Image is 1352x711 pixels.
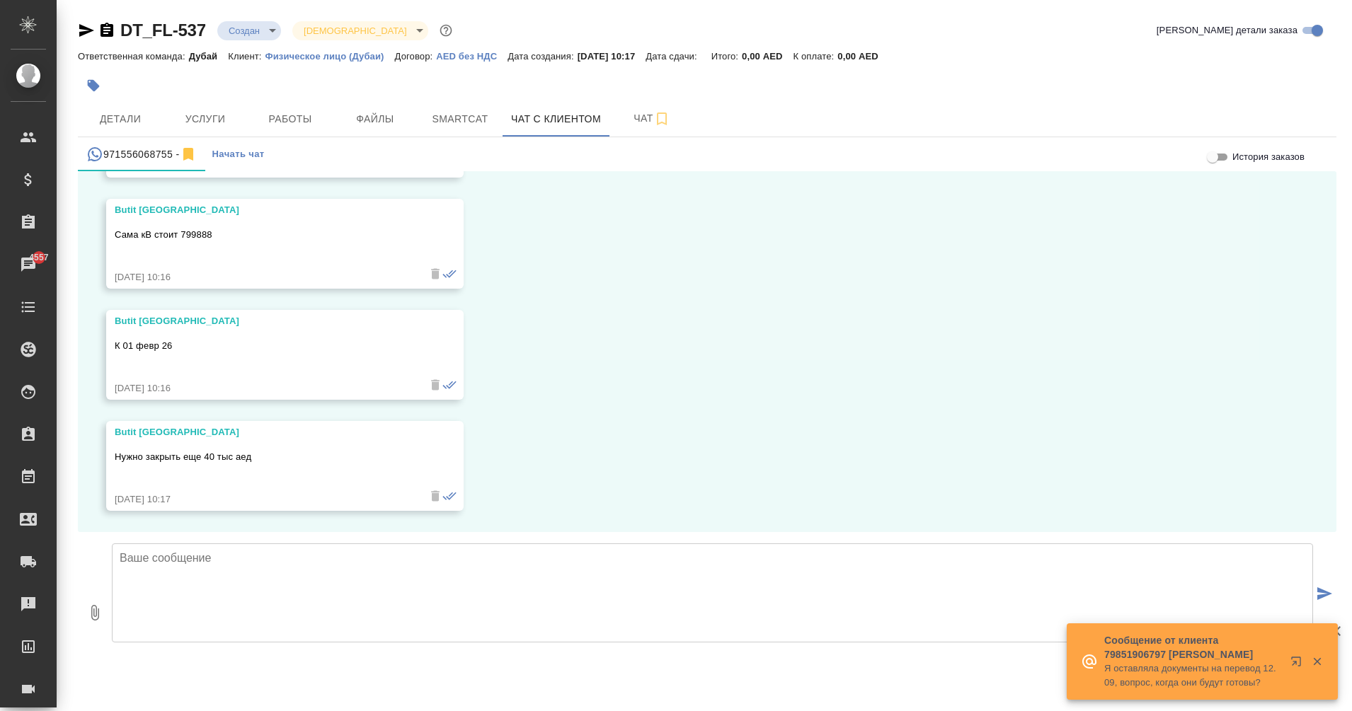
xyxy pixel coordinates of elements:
a: DT_FL-537 [120,21,206,40]
div: 971556068755 (Butit Dubai) - (undefined) [86,146,197,163]
span: Работы [256,110,324,128]
a: 4557 [4,247,53,282]
div: Создан [292,21,428,40]
p: К оплате: [794,51,838,62]
p: 0,00 AED [742,51,793,62]
span: Начать чат [212,146,265,163]
p: Дата создания: [508,51,577,62]
div: [DATE] 10:17 [115,492,414,507]
span: Файлы [341,110,409,128]
button: Открыть в новой вкладке [1282,647,1316,681]
p: AED без НДС [436,51,508,62]
button: Создан [224,25,264,37]
div: [DATE] 10:16 [115,381,414,395]
div: Butit [GEOGRAPHIC_DATA] [115,425,414,439]
a: AED без НДС [436,50,508,62]
button: Скопировать ссылку для ЯМессенджера [78,22,95,39]
span: История заказов [1232,150,1305,164]
p: Ответственная команда: [78,51,189,62]
button: Доп статусы указывают на важность/срочность заказа [437,21,455,40]
button: Начать чат [205,137,272,171]
svg: Отписаться [180,146,197,163]
span: Чат с клиентом [511,110,601,128]
div: [DATE] 10:16 [115,270,414,284]
p: Сообщение от клиента 79851906797 [PERSON_NAME] [1104,633,1281,661]
p: 0,00 AED [837,51,888,62]
p: Клиент: [228,51,265,62]
p: К 01 февр 26 [115,339,414,353]
span: [PERSON_NAME] детали заказа [1157,23,1297,37]
button: Скопировать ссылку [98,22,115,39]
p: Договор: [395,51,437,62]
p: Дубай [189,51,229,62]
span: Чат [618,110,686,127]
p: [DATE] 10:17 [578,51,646,62]
p: Дата сдачи: [646,51,700,62]
div: Создан [217,21,281,40]
p: Итого: [711,51,742,62]
span: Детали [86,110,154,128]
p: Нужно закрыть еще 40 тыс аед [115,450,414,464]
button: Закрыть [1302,655,1331,668]
p: Сама кВ стоит 799888 [115,228,414,242]
span: Smartcat [426,110,494,128]
span: 4557 [21,250,57,265]
svg: Подписаться [653,110,670,127]
button: Добавить тэг [78,70,109,101]
p: Физическое лицо (Дубаи) [265,51,395,62]
p: Я оставляла документы на перевод 12.09, вопрос, когда они будут готовы? [1104,661,1281,690]
div: simple tabs example [78,137,1336,171]
div: Butit [GEOGRAPHIC_DATA] [115,314,414,328]
a: Физическое лицо (Дубаи) [265,50,395,62]
span: Услуги [171,110,239,128]
button: [DEMOGRAPHIC_DATA] [299,25,411,37]
div: Butit [GEOGRAPHIC_DATA] [115,203,414,217]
